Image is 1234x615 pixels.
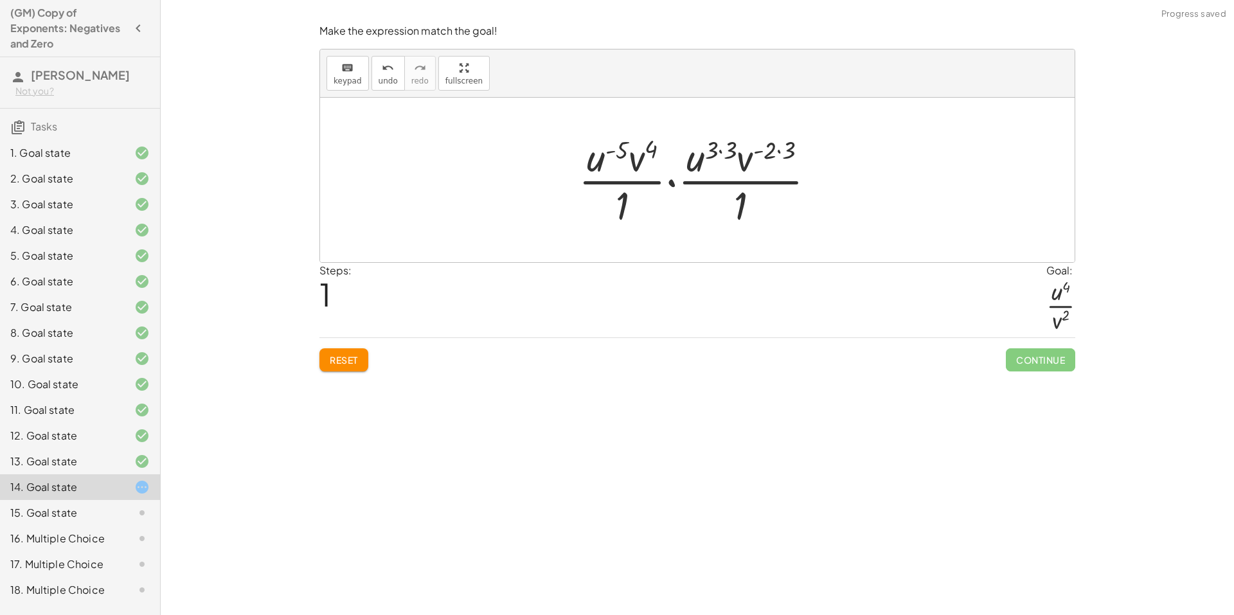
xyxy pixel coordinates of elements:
div: 4. Goal state [10,222,114,238]
div: 14. Goal state [10,479,114,495]
i: Task finished and correct. [134,299,150,315]
p: Make the expression match the goal! [319,24,1075,39]
div: Goal: [1046,263,1075,278]
i: Task started. [134,479,150,495]
button: fullscreen [438,56,490,91]
span: keypad [334,76,362,85]
div: 11. Goal state [10,402,114,418]
i: Task finished and correct. [134,351,150,366]
button: undoundo [371,56,405,91]
div: 18. Multiple Choice [10,582,114,598]
i: Task finished and correct. [134,454,150,469]
h4: (GM) Copy of Exponents: Negatives and Zero [10,5,127,51]
i: Task finished and correct. [134,325,150,341]
div: 10. Goal state [10,377,114,392]
button: keyboardkeypad [326,56,369,91]
div: 12. Goal state [10,428,114,443]
div: 15. Goal state [10,505,114,521]
span: Tasks [31,120,57,133]
div: 17. Multiple Choice [10,557,114,572]
i: Task not started. [134,531,150,546]
i: Task not started. [134,557,150,572]
i: Task finished and correct. [134,145,150,161]
div: 6. Goal state [10,274,114,289]
div: Not you? [15,85,150,98]
button: redoredo [404,56,436,91]
span: Reset [330,354,358,366]
span: [PERSON_NAME] [31,67,130,82]
div: 9. Goal state [10,351,114,366]
div: 8. Goal state [10,325,114,341]
i: Task finished and correct. [134,428,150,443]
div: 3. Goal state [10,197,114,212]
i: undo [382,60,394,76]
i: Task finished and correct. [134,274,150,289]
div: 5. Goal state [10,248,114,263]
div: 1. Goal state [10,145,114,161]
i: redo [414,60,426,76]
label: Steps: [319,263,352,277]
i: Task finished and correct. [134,222,150,238]
span: Progress saved [1161,8,1226,21]
i: keyboard [341,60,353,76]
div: 7. Goal state [10,299,114,315]
div: 16. Multiple Choice [10,531,114,546]
i: Task not started. [134,505,150,521]
i: Task finished and correct. [134,171,150,186]
i: Task finished and correct. [134,248,150,263]
i: Task finished and correct. [134,402,150,418]
div: 2. Goal state [10,171,114,186]
i: Task not started. [134,582,150,598]
i: Task finished and correct. [134,197,150,212]
button: Reset [319,348,368,371]
span: 1 [319,274,331,314]
span: undo [379,76,398,85]
span: fullscreen [445,76,483,85]
span: redo [411,76,429,85]
div: 13. Goal state [10,454,114,469]
i: Task finished and correct. [134,377,150,392]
